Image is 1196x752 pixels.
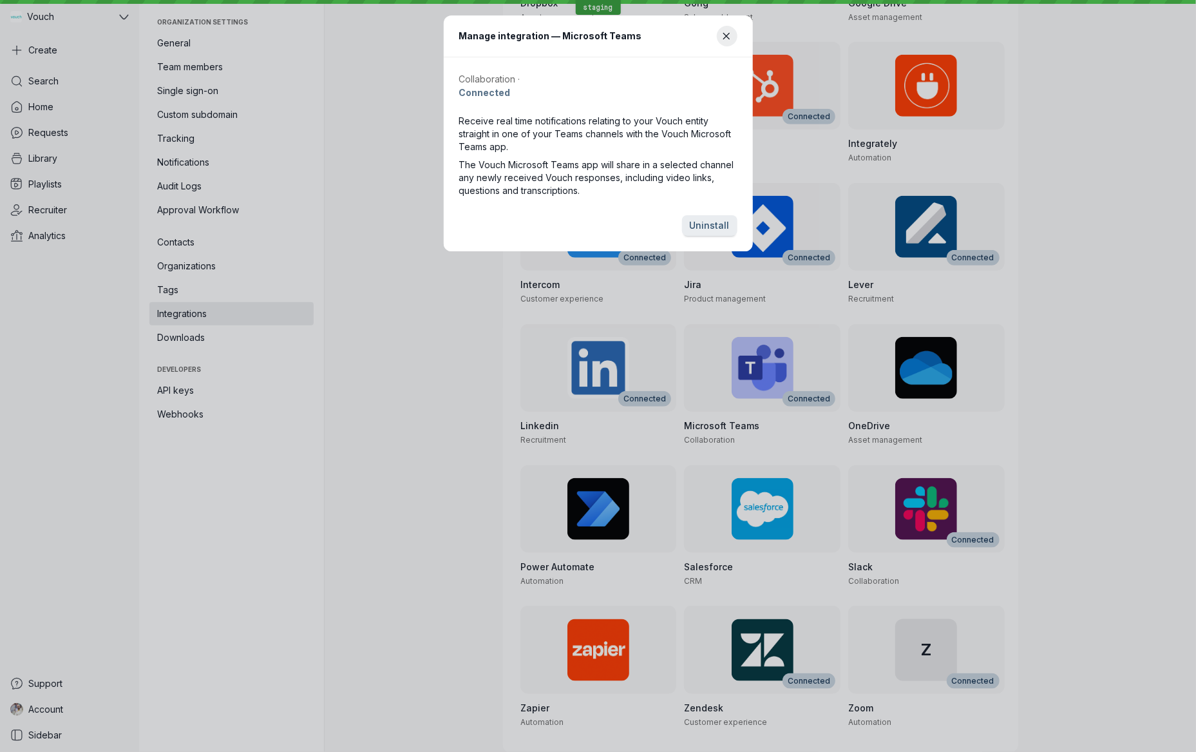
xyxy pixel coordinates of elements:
span: Collaboration [459,73,516,84]
button: Uninstall [682,215,737,236]
span: Uninstall [690,219,730,232]
span: · [516,73,523,86]
b: Connected [459,86,511,99]
button: Close modal [717,26,737,46]
p: The Vouch Microsoft Teams app will share in a selected channel any newly received Vouch responses... [459,159,737,197]
p: Receive real time notifications relating to your Vouch entity straight in one of your Teams chann... [459,115,737,153]
h1: Manage integration — Microsoft Teams [459,28,642,43]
